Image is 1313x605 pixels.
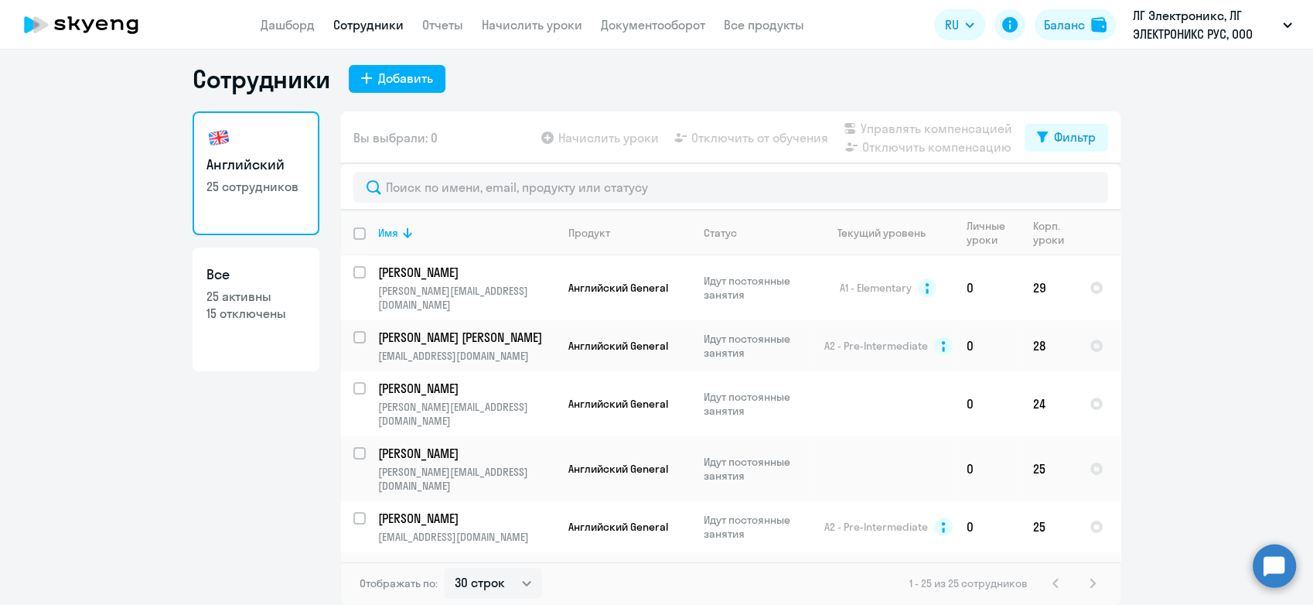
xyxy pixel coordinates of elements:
[378,510,553,527] p: [PERSON_NAME]
[704,226,737,240] div: Статус
[1125,6,1300,43] button: ЛГ Электроникс, ЛГ ЭЛЕКТРОНИКС РУС, ООО
[568,226,691,240] div: Продукт
[206,125,231,150] img: english
[934,9,985,40] button: RU
[378,264,553,281] p: [PERSON_NAME]
[206,288,305,305] p: 25 активны
[378,445,553,462] p: [PERSON_NAME]
[568,520,668,534] span: Английский General
[378,510,555,527] a: [PERSON_NAME]
[353,172,1108,203] input: Поиск по имени, email, продукту или статусу
[704,332,810,360] p: Идут постоянные занятия
[568,339,668,353] span: Английский General
[954,501,1021,552] td: 0
[568,281,668,295] span: Английский General
[378,380,555,397] a: [PERSON_NAME]
[954,320,1021,371] td: 0
[1021,371,1077,436] td: 24
[1021,255,1077,320] td: 29
[378,69,433,87] div: Добавить
[206,178,305,195] p: 25 сотрудников
[193,248,319,371] a: Все25 активны15 отключены
[349,65,445,93] button: Добавить
[945,15,959,34] span: RU
[1044,15,1085,34] div: Баланс
[967,219,1020,247] div: Личные уроки
[378,329,553,346] p: [PERSON_NAME] [PERSON_NAME]
[378,465,555,493] p: [PERSON_NAME][EMAIL_ADDRESS][DOMAIN_NAME]
[261,17,315,32] a: Дашборд
[967,219,1010,247] div: Личные уроки
[840,281,912,295] span: A1 - Elementary
[378,445,555,462] a: [PERSON_NAME]
[378,226,398,240] div: Имя
[378,226,555,240] div: Имя
[206,265,305,285] h3: Все
[954,552,1021,603] td: 0
[1033,219,1076,247] div: Корп. уроки
[1035,9,1116,40] button: Балансbalance
[837,226,926,240] div: Текущий уровень
[704,274,810,302] p: Идут постоянные занятия
[206,305,305,322] p: 15 отключены
[704,226,810,240] div: Статус
[378,561,553,578] p: [PERSON_NAME]
[378,329,555,346] a: [PERSON_NAME] [PERSON_NAME]
[1054,128,1096,146] div: Фильтр
[193,63,330,94] h1: Сотрудники
[1021,501,1077,552] td: 25
[568,226,610,240] div: Продукт
[378,400,555,428] p: [PERSON_NAME][EMAIL_ADDRESS][DOMAIN_NAME]
[1091,17,1107,32] img: balance
[333,17,404,32] a: Сотрудники
[704,455,810,483] p: Идут постоянные занятия
[909,576,1028,590] span: 1 - 25 из 25 сотрудников
[353,128,438,147] span: Вы выбрали: 0
[1033,219,1066,247] div: Корп. уроки
[954,436,1021,501] td: 0
[378,530,555,544] p: [EMAIL_ADDRESS][DOMAIN_NAME]
[724,17,804,32] a: Все продукты
[954,371,1021,436] td: 0
[378,349,555,363] p: [EMAIL_ADDRESS][DOMAIN_NAME]
[704,390,810,418] p: Идут постоянные занятия
[954,255,1021,320] td: 0
[1133,6,1277,43] p: ЛГ Электроникс, ЛГ ЭЛЕКТРОНИКС РУС, ООО
[206,155,305,175] h3: Английский
[568,397,668,411] span: Английский General
[824,520,928,534] span: A2 - Pre-Intermediate
[601,17,705,32] a: Документооборот
[378,264,555,281] a: [PERSON_NAME]
[482,17,582,32] a: Начислить уроки
[824,339,928,353] span: A2 - Pre-Intermediate
[193,111,319,235] a: Английский25 сотрудников
[1025,124,1108,152] button: Фильтр
[704,513,810,541] p: Идут постоянные занятия
[568,462,668,476] span: Английский General
[1021,552,1077,603] td: 28
[1021,436,1077,501] td: 25
[823,226,953,240] div: Текущий уровень
[378,561,555,578] a: [PERSON_NAME]
[1021,320,1077,371] td: 28
[422,17,463,32] a: Отчеты
[378,380,553,397] p: [PERSON_NAME]
[378,284,555,312] p: [PERSON_NAME][EMAIL_ADDRESS][DOMAIN_NAME]
[360,576,438,590] span: Отображать по:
